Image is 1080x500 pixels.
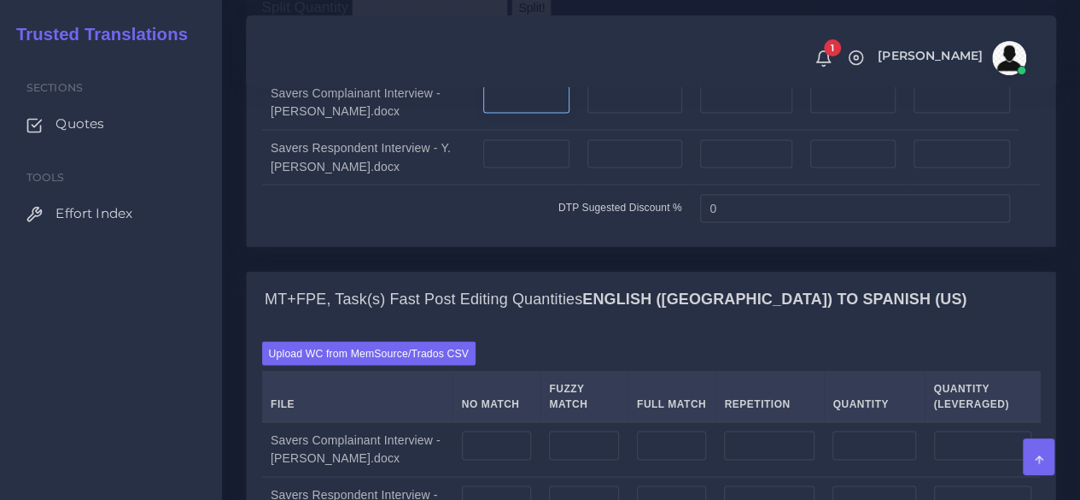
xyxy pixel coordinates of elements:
span: [PERSON_NAME] [878,50,983,62]
span: 1 [824,39,841,56]
th: Full Match [628,371,715,421]
th: File [262,371,453,421]
label: Upload WC from MemSource/Trados CSV [262,341,476,364]
b: English ([GEOGRAPHIC_DATA]) TO Spanish (US) [582,290,966,307]
a: 1 [809,49,838,68]
a: Trusted Translations [4,21,188,49]
div: MT+FPE, Task(s) Fast Post Editing QuantitiesEnglish ([GEOGRAPHIC_DATA]) TO Spanish (US) [247,272,1055,326]
th: Fuzzy Match [540,371,628,421]
td: Savers Respondent Interview - Y. [PERSON_NAME].docx [262,130,475,185]
a: Quotes [13,106,209,142]
span: Quotes [55,115,104,133]
span: Sections [26,81,83,94]
th: Repetition [715,371,824,421]
span: Tools [26,171,65,184]
label: DTP Sugested Discount % [558,199,682,215]
img: avatar [992,41,1026,75]
th: No Match [452,371,540,421]
td: Savers Complainant Interview - [PERSON_NAME].docx [262,421,453,477]
th: Quantity (Leveraged) [925,371,1040,421]
td: Savers Complainant Interview - [PERSON_NAME].docx [262,74,475,130]
a: Effort Index [13,196,209,232]
span: Effort Index [55,204,132,223]
a: [PERSON_NAME]avatar [869,41,1032,75]
h4: MT+FPE, Task(s) Fast Post Editing Quantities [265,290,966,309]
th: Quantity [824,371,925,421]
h2: Trusted Translations [4,24,188,44]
